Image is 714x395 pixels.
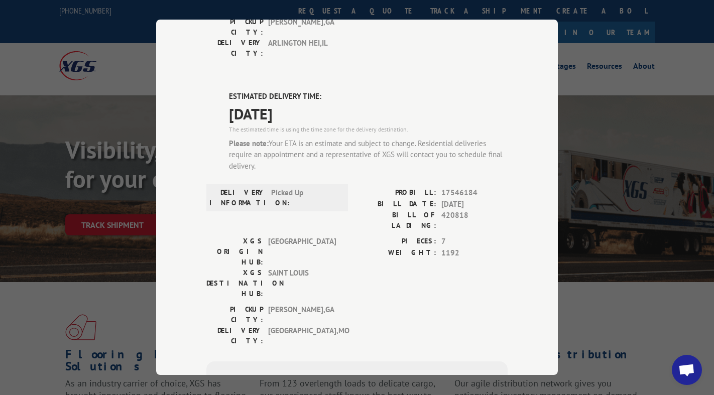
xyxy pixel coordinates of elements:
label: XGS DESTINATION HUB: [206,268,263,299]
strong: Please note: [229,139,269,148]
div: The estimated time is using the time zone for the delivery destination. [229,125,508,134]
span: 1192 [441,247,508,259]
label: PICKUP CITY: [206,304,263,325]
span: 420818 [441,210,508,231]
span: [GEOGRAPHIC_DATA] , MO [268,325,336,346]
label: DELIVERY CITY: [206,325,263,346]
label: DELIVERY INFORMATION: [209,187,266,208]
label: ESTIMATED DELIVERY TIME: [229,91,508,102]
span: SAINT LOUIS [268,268,336,299]
label: PROBILL: [357,187,436,199]
span: [GEOGRAPHIC_DATA] [268,236,336,268]
span: [PERSON_NAME] , GA [268,17,336,38]
label: DELIVERY CITY: [206,38,263,59]
span: 17546184 [441,187,508,199]
label: PIECES: [357,236,436,247]
div: Subscribe to alerts [218,373,496,388]
span: [DATE] [441,199,508,210]
label: XGS ORIGIN HUB: [206,236,263,268]
div: Your ETA is an estimate and subject to change. Residential deliveries require an appointment and ... [229,138,508,172]
label: WEIGHT: [357,247,436,259]
label: PICKUP CITY: [206,17,263,38]
span: [PERSON_NAME] , GA [268,304,336,325]
label: BILL DATE: [357,199,436,210]
label: BILL OF LADING: [357,210,436,231]
a: Open chat [672,355,702,385]
span: ARLINGTON HEI , IL [268,38,336,59]
span: 7 [441,236,508,247]
span: Picked Up [271,187,339,208]
span: [DATE] [229,102,508,125]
